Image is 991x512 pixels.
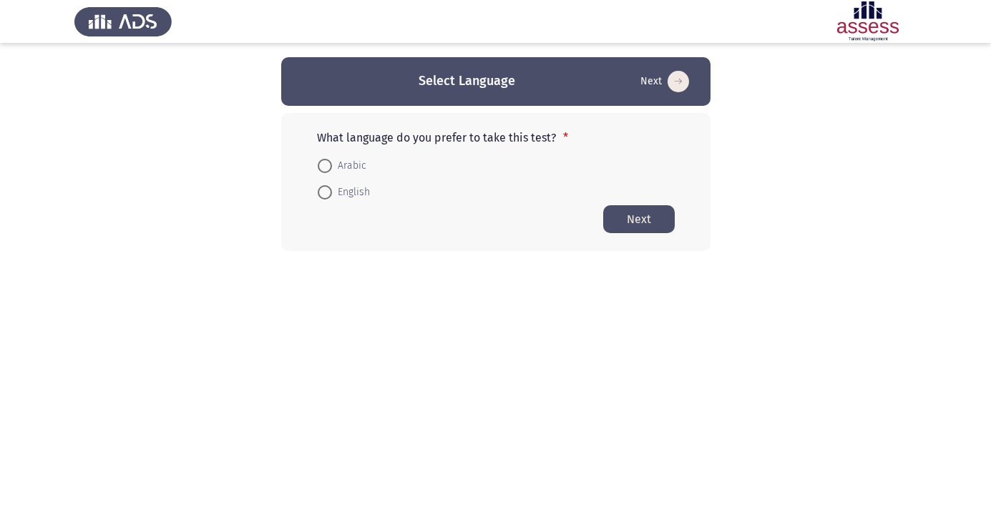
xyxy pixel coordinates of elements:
[332,184,370,201] span: English
[332,157,366,174] span: Arabic
[317,131,675,144] p: What language do you prefer to take this test?
[603,205,675,233] button: Start assessment
[819,1,917,41] img: Assessment logo of ASSESS Focus 4 Module Assessment
[419,72,515,90] h3: Select Language
[636,70,693,93] button: Start assessment
[74,1,172,41] img: Assess Talent Management logo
